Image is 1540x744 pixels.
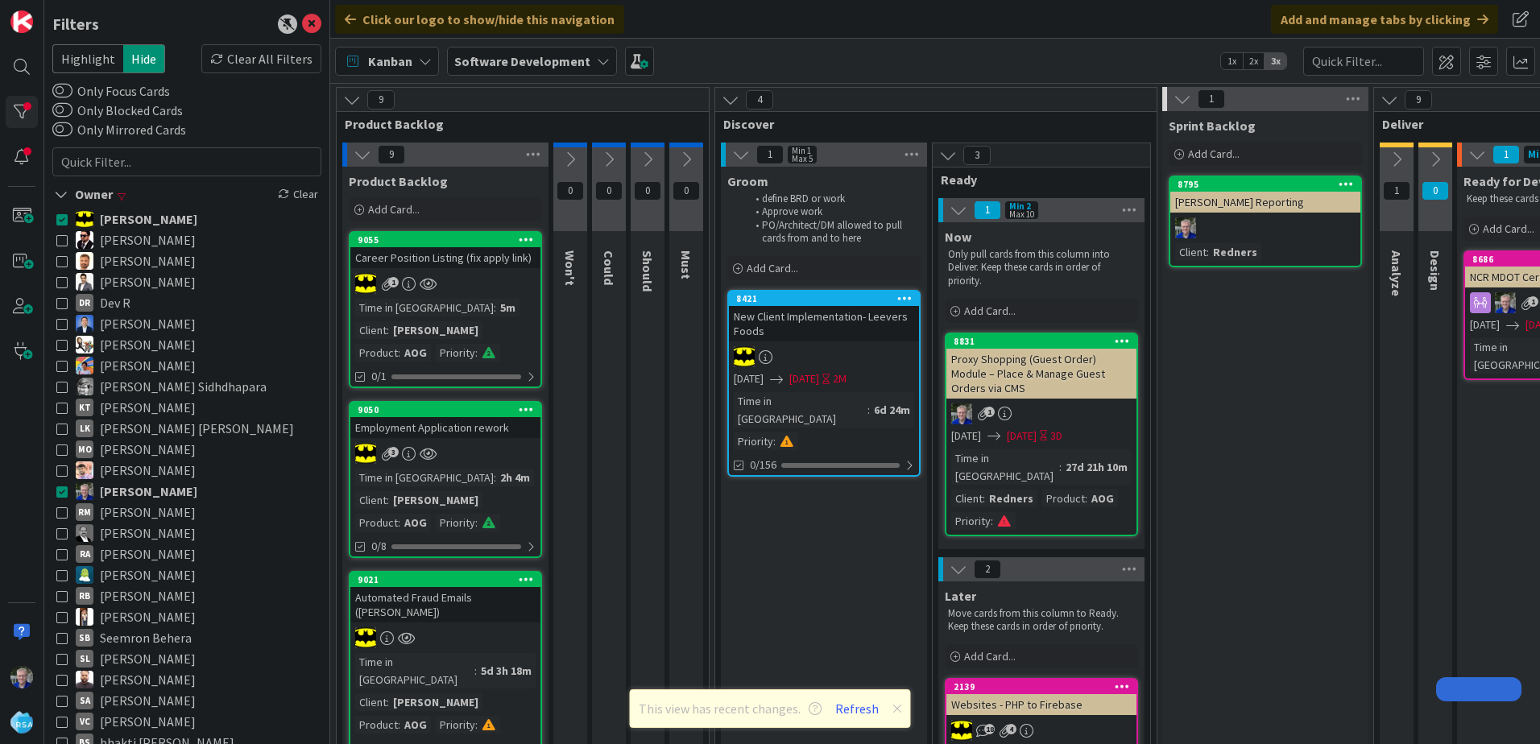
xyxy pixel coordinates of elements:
[951,720,972,741] img: AC
[56,209,317,229] button: AC [PERSON_NAME]
[56,627,317,648] button: SB Seemron Behera
[56,397,317,418] button: KT [PERSON_NAME]
[1178,179,1360,190] div: 8795
[387,693,389,711] span: :
[946,334,1136,399] div: 8831Proxy Shopping (Guest Order) Module – Place & Manage Guest Orders via CMS
[634,181,661,200] span: 0
[792,155,813,163] div: Max 5
[964,304,1016,318] span: Add Card...
[100,397,196,418] span: [PERSON_NAME]
[76,503,93,521] div: RM
[951,512,991,530] div: Priority
[388,447,399,457] span: 3
[1188,147,1240,161] span: Add Card...
[76,294,93,312] div: DR
[76,315,93,333] img: DP
[1427,250,1443,291] span: Design
[100,481,197,502] span: [PERSON_NAME]
[76,713,93,730] div: VC
[56,271,317,292] button: BR [PERSON_NAME]
[833,370,847,387] div: 2M
[76,629,93,647] div: SB
[350,627,540,648] div: AC
[1389,250,1405,296] span: Analyze
[1062,458,1132,476] div: 27d 21h 10m
[56,355,317,376] button: JK [PERSON_NAME]
[562,250,578,286] span: Won't
[389,321,482,339] div: [PERSON_NAME]
[1170,192,1360,213] div: [PERSON_NAME] Reporting
[100,271,196,292] span: [PERSON_NAME]
[56,711,317,732] button: VC [PERSON_NAME]
[474,662,477,680] span: :
[951,428,981,444] span: [DATE]
[948,607,1135,634] p: Move cards from this column to Ready. Keep these cards in order of priority.
[747,219,918,246] li: PO/Architect/DM allowed to pull cards from and to here
[400,344,431,362] div: AOG
[355,443,376,464] img: AC
[727,173,768,189] span: Groom
[477,662,536,680] div: 5d 3h 18m
[56,564,317,585] button: RD [PERSON_NAME]
[350,247,540,268] div: Career Position Listing (fix apply link)
[355,273,376,294] img: AC
[100,418,294,439] span: [PERSON_NAME] [PERSON_NAME]
[56,690,317,711] button: SA [PERSON_NAME]
[56,250,317,271] button: AS [PERSON_NAME]
[454,53,590,69] b: Software Development
[951,449,1059,485] div: Time in [GEOGRAPHIC_DATA]
[100,292,130,313] span: Dev R
[1470,316,1500,333] span: [DATE]
[1495,292,1516,313] img: RT
[76,336,93,353] img: ES
[1405,90,1432,110] span: 9
[729,291,919,306] div: 8421
[100,250,196,271] span: [PERSON_NAME]
[734,346,755,367] img: AC
[76,482,93,500] img: RT
[736,293,919,304] div: 8421
[100,564,196,585] span: [PERSON_NAME]
[1265,53,1286,69] span: 3x
[56,544,317,564] button: RA [PERSON_NAME]
[355,344,398,362] div: Product
[56,585,317,606] button: RB [PERSON_NAME]
[1009,210,1034,218] div: Max 10
[1059,458,1062,476] span: :
[750,457,776,473] span: 0/156
[951,490,983,507] div: Client
[941,172,1130,188] span: Ready
[673,181,700,200] span: 0
[387,321,389,339] span: :
[76,399,93,416] div: KT
[496,299,520,316] div: 5m
[76,608,93,626] img: SK
[275,184,321,205] div: Clear
[729,306,919,341] div: New Client Implementation- Leevers Foods
[100,606,196,627] span: [PERSON_NAME]
[1175,243,1207,261] div: Client
[76,440,93,458] div: MO
[52,81,170,101] label: Only Focus Cards
[601,250,617,285] span: Could
[723,116,1136,132] span: Discover
[773,432,776,450] span: :
[52,83,72,99] button: Only Focus Cards
[400,514,431,531] div: AOG
[350,587,540,622] div: Automated Fraud Emails ([PERSON_NAME])
[985,490,1037,507] div: Redners
[52,120,186,139] label: Only Mirrored Cards
[475,344,478,362] span: :
[56,418,317,439] button: Lk [PERSON_NAME] [PERSON_NAME]
[76,587,93,605] div: RB
[345,116,689,132] span: Product Backlog
[954,681,1136,692] div: 2139
[388,277,399,287] span: 1
[475,514,478,531] span: :
[945,588,976,604] span: Later
[746,90,773,110] span: 4
[964,649,1016,663] span: Add Card...
[398,514,400,531] span: :
[367,90,395,110] span: 9
[1009,202,1031,210] div: Min 2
